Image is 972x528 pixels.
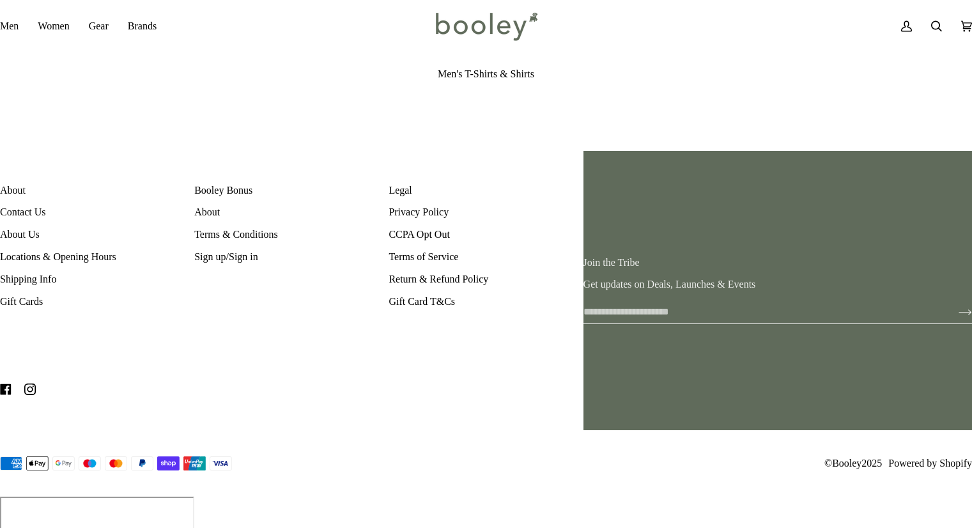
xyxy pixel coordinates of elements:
[194,229,277,240] a: Terms & Conditions
[28,8,79,45] a: Women
[389,296,455,307] a: Gift Card T&Cs
[128,19,157,34] span: Brands
[938,302,972,322] button: Join
[389,251,458,262] a: Terms of Service
[79,8,118,45] a: Gear
[583,277,972,292] p: Get updates on Deals, Launches & Events
[89,19,109,34] span: Gear
[194,206,220,217] a: About
[389,206,449,217] a: Privacy Policy
[389,183,583,205] p: Pipeline_Footer Sub
[583,300,938,323] input: your-email@example.com
[194,251,258,262] a: Sign up/Sign in
[389,229,449,240] a: CCPA Opt Out
[888,458,972,469] a: Powered by Shopify
[832,458,861,469] a: Booley
[583,256,972,269] h3: Join the Tribe
[38,19,69,34] span: Women
[430,8,542,45] img: Booley
[824,456,882,471] span: © 2025
[118,8,166,45] a: Brands
[194,183,389,205] p: Booley Bonus
[389,274,488,284] a: Return & Refund Policy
